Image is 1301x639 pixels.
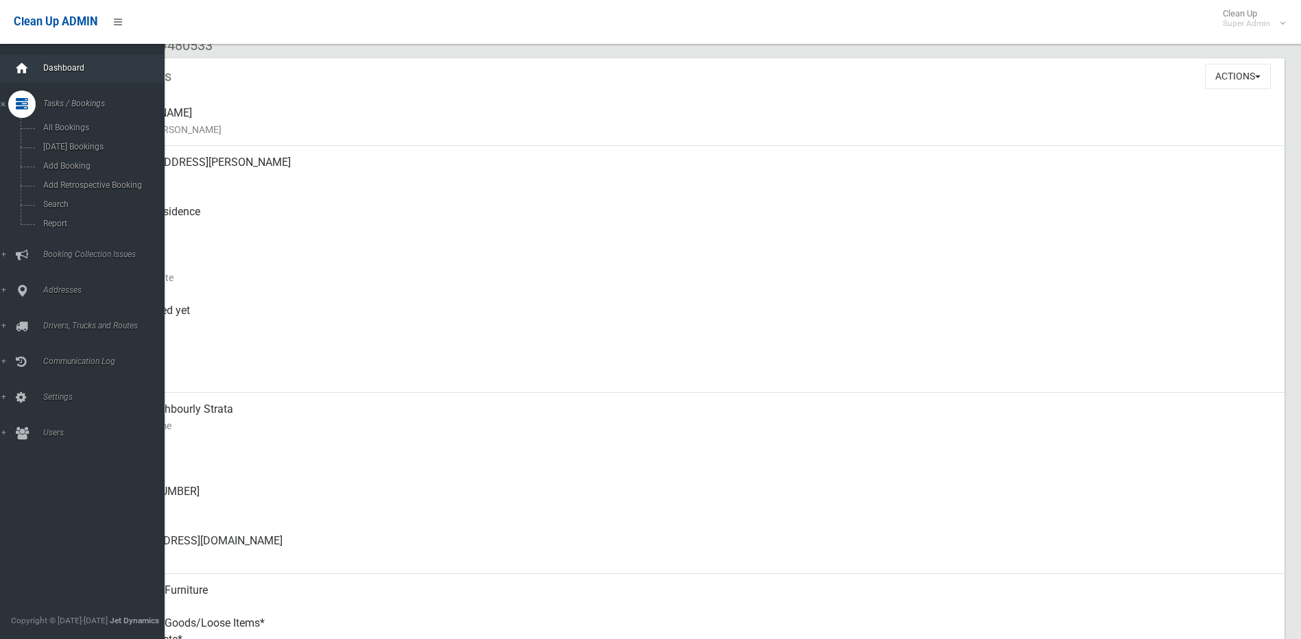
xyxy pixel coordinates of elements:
div: [PHONE_NUMBER] [110,475,1274,525]
span: All Bookings [39,123,163,132]
li: #480533 [150,33,213,58]
small: Zone [110,368,1274,385]
div: [PERSON_NAME] [110,97,1274,146]
small: Collected At [110,319,1274,335]
small: Super Admin [1223,19,1270,29]
small: Pickup Point [110,220,1274,237]
span: Tasks / Bookings [39,99,175,108]
small: Collection Date [110,269,1274,286]
span: Copyright © [DATE]-[DATE] [11,616,108,625]
span: Clean Up [1216,8,1284,29]
span: Users [39,428,175,437]
div: [EMAIL_ADDRESS][DOMAIN_NAME] [110,525,1274,574]
span: Add Retrospective Booking [39,180,163,190]
div: Front of Residence [110,195,1274,245]
span: Booking Collection Issues [39,250,175,259]
small: Name of [PERSON_NAME] [110,121,1274,138]
small: Landline [110,500,1274,516]
span: Report [39,219,163,228]
strong: Jet Dynamics [110,616,159,625]
span: Dashboard [39,63,175,73]
a: [EMAIL_ADDRESS][DOMAIN_NAME]Email [60,525,1285,574]
div: [STREET_ADDRESS][PERSON_NAME] [110,146,1274,195]
span: Clean Up ADMIN [14,15,97,28]
small: Address [110,171,1274,187]
span: Addresses [39,285,175,295]
span: Add Booking [39,161,163,171]
small: Contact Name [110,418,1274,434]
span: Search [39,200,163,209]
div: [DATE] [110,245,1274,294]
div: Mukul Neighbourly Strata [110,393,1274,442]
span: Settings [39,392,175,402]
div: [DATE] [110,343,1274,393]
button: Actions [1205,64,1271,89]
span: [DATE] Bookings [39,142,163,152]
span: Drivers, Trucks and Routes [39,321,175,330]
small: Email [110,549,1274,566]
div: Not collected yet [110,294,1274,343]
small: Mobile [110,450,1274,467]
span: Communication Log [39,357,175,366]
